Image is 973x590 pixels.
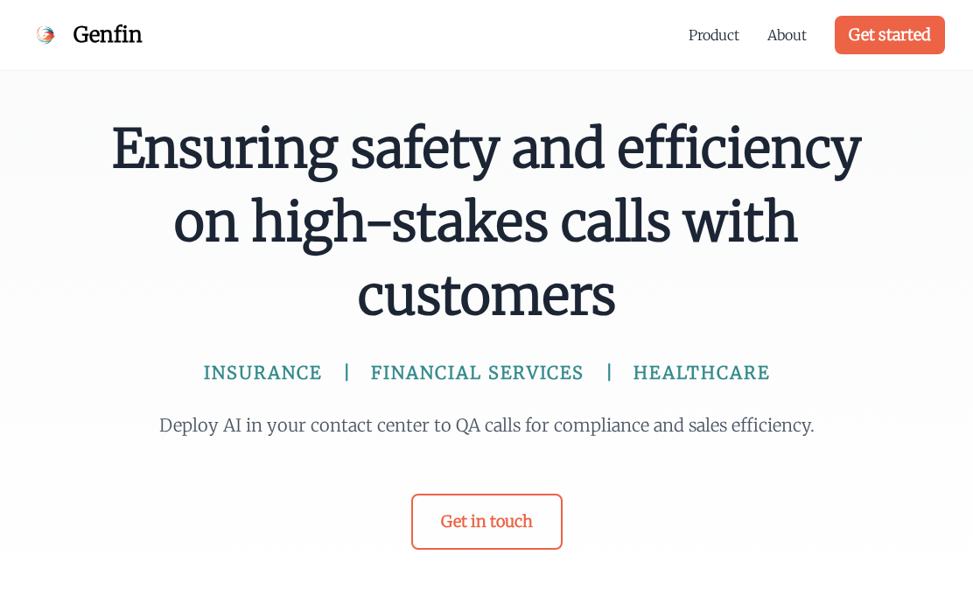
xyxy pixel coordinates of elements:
[150,413,822,438] p: Deploy AI in your contact center to QA calls for compliance and sales efficiency.
[371,361,584,385] span: FINANCIAL SERVICES
[633,361,770,385] span: HEALTHCARE
[108,112,864,333] span: Ensuring safety and efficiency on high-stakes calls with customers
[605,361,612,385] span: |
[204,361,322,385] span: INSURANCE
[343,361,350,385] span: |
[835,16,945,54] a: Get started
[28,18,143,53] a: Genfin
[411,494,563,550] a: Get in touch
[28,18,63,53] img: Genfin Logo
[689,25,739,46] a: Product
[73,21,143,49] span: Genfin
[767,25,807,46] a: About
